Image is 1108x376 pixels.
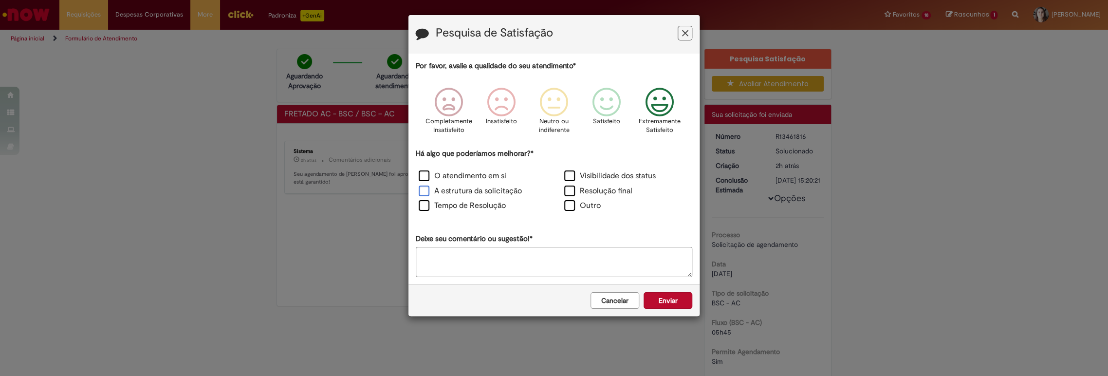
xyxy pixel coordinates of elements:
[564,186,632,197] label: Resolução final
[419,170,506,182] label: O atendimento em si
[582,80,631,147] div: Satisfeito
[436,27,553,39] label: Pesquisa de Satisfação
[564,170,656,182] label: Visibilidade dos status
[564,200,601,211] label: Outro
[591,292,639,309] button: Cancelar
[416,149,692,214] div: Há algo que poderíamos melhorar?*
[638,117,680,135] p: Extremamente Satisfeito
[477,80,526,147] div: Insatisfeito
[425,117,472,135] p: Completamente Insatisfeito
[634,80,684,147] div: Extremamente Satisfeito
[593,117,620,126] p: Satisfeito
[644,292,692,309] button: Enviar
[424,80,473,147] div: Completamente Insatisfeito
[419,200,506,211] label: Tempo de Resolução
[416,61,576,71] label: Por favor, avalie a qualidade do seu atendimento*
[536,117,572,135] p: Neutro ou indiferente
[529,80,579,147] div: Neutro ou indiferente
[416,234,533,244] label: Deixe seu comentário ou sugestão!*
[486,117,517,126] p: Insatisfeito
[419,186,522,197] label: A estrutura da solicitação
